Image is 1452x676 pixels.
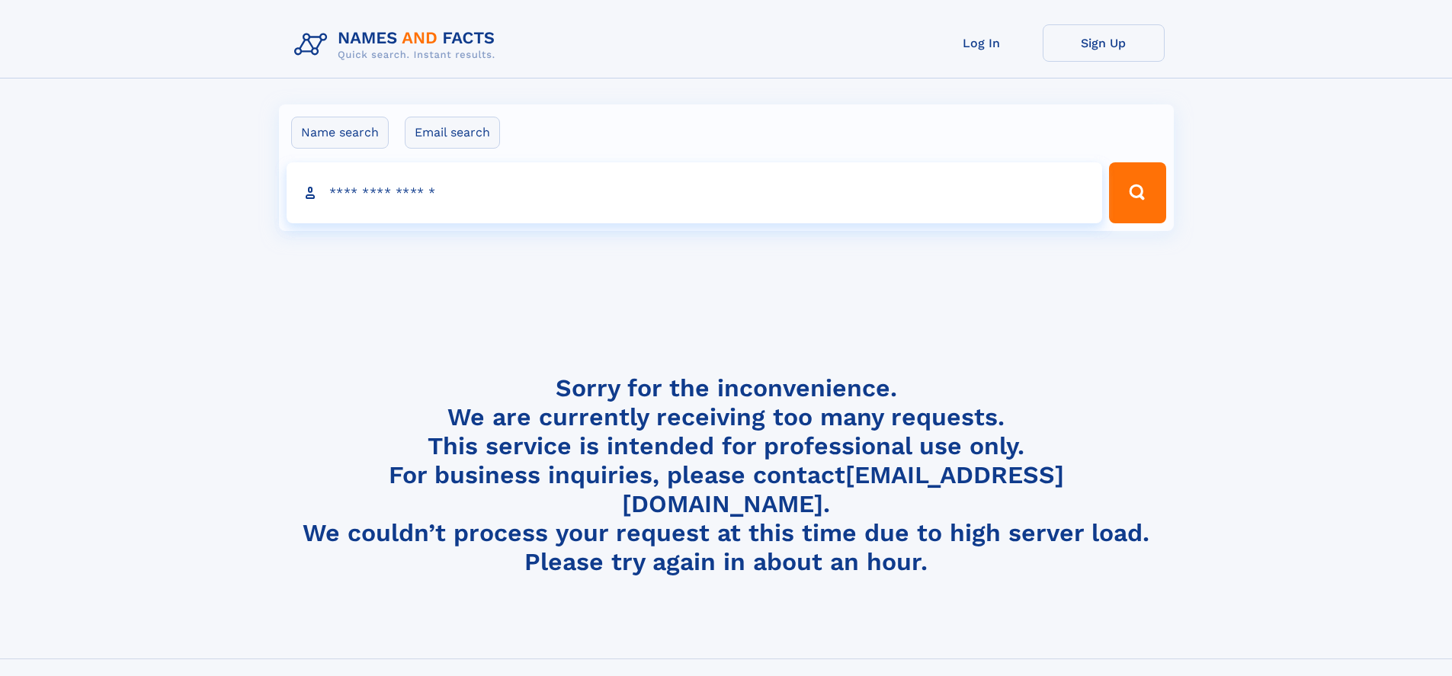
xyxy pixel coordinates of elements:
[287,162,1103,223] input: search input
[1043,24,1165,62] a: Sign Up
[405,117,500,149] label: Email search
[1109,162,1165,223] button: Search Button
[291,117,389,149] label: Name search
[288,24,508,66] img: Logo Names and Facts
[622,460,1064,518] a: [EMAIL_ADDRESS][DOMAIN_NAME]
[288,373,1165,577] h4: Sorry for the inconvenience. We are currently receiving too many requests. This service is intend...
[921,24,1043,62] a: Log In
